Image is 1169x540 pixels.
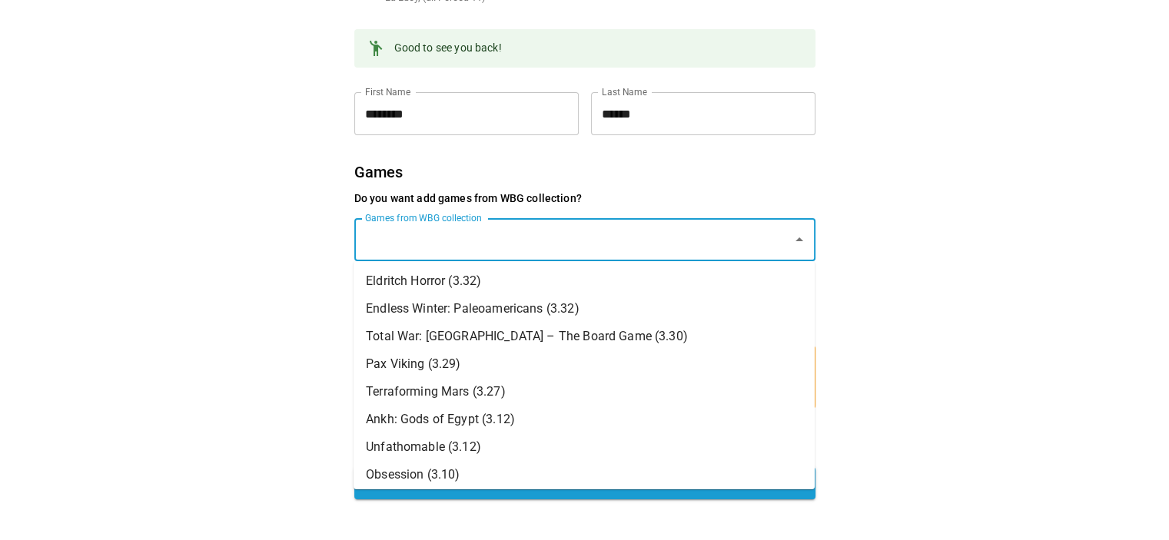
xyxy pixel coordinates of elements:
[394,34,502,63] div: Good to see you back!
[354,461,815,489] li: Obsession (3.10)
[354,295,815,323] li: Endless Winter: Paleoamericans (3.32)
[354,350,815,378] li: Pax Viking (3.29)
[354,323,815,350] li: Total War: [GEOGRAPHIC_DATA] – The Board Game (3.30)
[354,267,815,295] li: Eldritch Horror (3.32)
[354,406,815,433] li: Ankh: Gods of Egypt (3.12)
[789,229,810,250] button: Close
[354,378,815,406] li: Terraforming Mars (3.27)
[365,211,482,224] label: Games from WBG collection
[602,85,647,98] label: Last Name
[354,489,815,516] li: [PERSON_NAME] (3.09)
[354,160,815,184] h6: Games
[354,190,815,206] p: Do you want add games from WBG collection?
[365,85,410,98] label: First Name
[354,433,815,461] li: Unfathomable (3.12)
